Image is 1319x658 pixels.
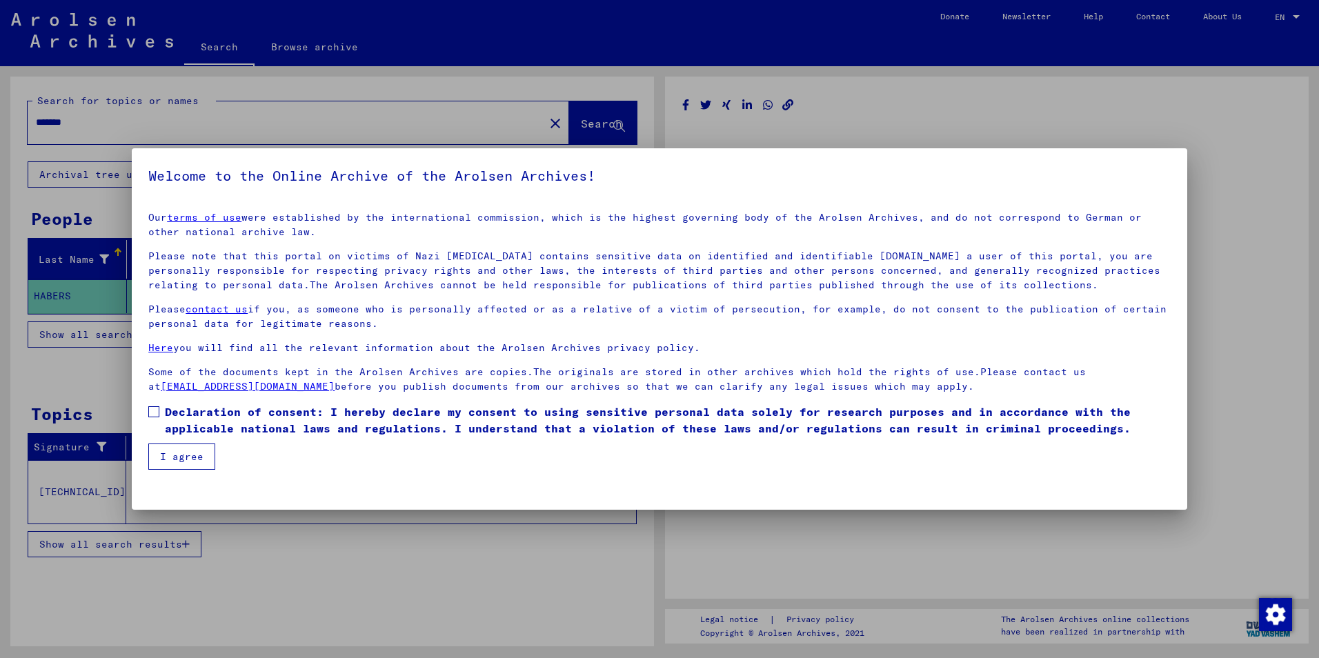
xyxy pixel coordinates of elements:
[148,443,215,470] button: I agree
[148,365,1171,394] p: Some of the documents kept in the Arolsen Archives are copies.The originals are stored in other a...
[148,165,1171,187] h5: Welcome to the Online Archive of the Arolsen Archives!
[148,341,173,354] a: Here
[186,303,248,315] a: contact us
[165,403,1171,437] span: Declaration of consent: I hereby declare my consent to using sensitive personal data solely for r...
[1259,598,1292,631] img: Change consent
[161,380,335,392] a: [EMAIL_ADDRESS][DOMAIN_NAME]
[148,341,1171,355] p: you will find all the relevant information about the Arolsen Archives privacy policy.
[148,249,1171,292] p: Please note that this portal on victims of Nazi [MEDICAL_DATA] contains sensitive data on identif...
[167,211,241,223] a: terms of use
[148,302,1171,331] p: Please if you, as someone who is personally affected or as a relative of a victim of persecution,...
[148,210,1171,239] p: Our were established by the international commission, which is the highest governing body of the ...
